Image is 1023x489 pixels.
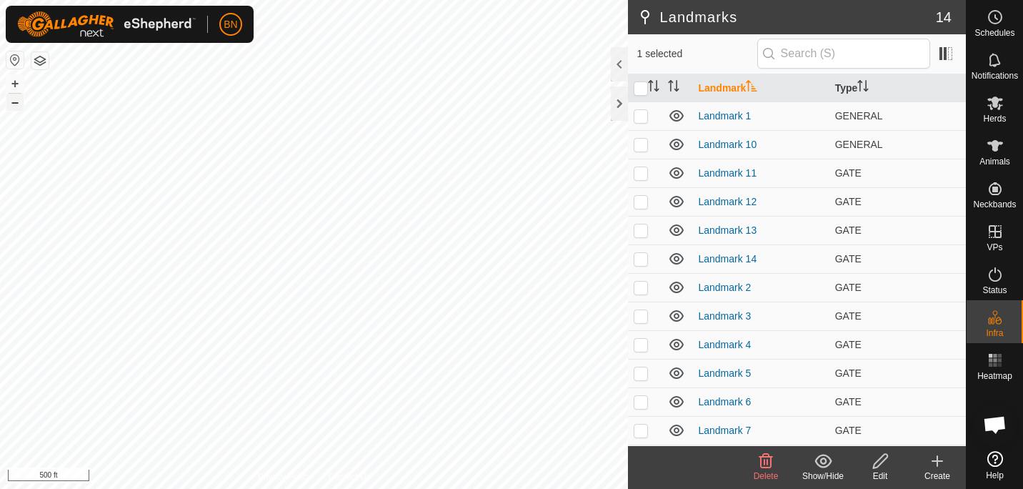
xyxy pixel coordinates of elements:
[835,425,862,436] span: GATE
[974,403,1017,446] div: Open chat
[835,310,862,322] span: GATE
[698,282,751,293] a: Landmark 2
[648,82,659,94] p-sorticon: Activate to sort
[698,396,751,407] a: Landmark 6
[6,51,24,69] button: Reset Map
[986,329,1003,337] span: Infra
[973,200,1016,209] span: Neckbands
[835,282,862,293] span: GATE
[6,94,24,111] button: –
[6,75,24,92] button: +
[909,470,966,483] div: Create
[835,339,862,350] span: GATE
[977,372,1012,380] span: Heatmap
[698,110,751,122] a: Landmark 1
[979,157,1010,166] span: Animals
[835,167,862,179] span: GATE
[698,167,757,179] a: Landmark 11
[857,82,869,94] p-sorticon: Activate to sort
[698,253,757,265] a: Landmark 14
[637,9,935,26] h2: Landmarks
[754,471,779,481] span: Delete
[983,114,1006,123] span: Herds
[17,11,196,37] img: Gallagher Logo
[258,470,311,483] a: Privacy Policy
[972,71,1018,80] span: Notifications
[637,46,757,61] span: 1 selected
[967,445,1023,485] a: Help
[974,29,1014,37] span: Schedules
[692,74,829,102] th: Landmark
[224,17,237,32] span: BN
[698,425,751,436] a: Landmark 7
[698,367,751,379] a: Landmark 5
[698,224,757,236] a: Landmark 13
[835,224,862,236] span: GATE
[794,470,852,483] div: Show/Hide
[835,396,862,407] span: GATE
[835,367,862,379] span: GATE
[328,470,370,483] a: Contact Us
[668,82,679,94] p-sorticon: Activate to sort
[982,286,1007,295] span: Status
[835,253,862,265] span: GATE
[698,339,751,350] a: Landmark 4
[835,196,862,207] span: GATE
[31,52,49,69] button: Map Layers
[698,310,751,322] a: Landmark 3
[698,139,757,150] a: Landmark 10
[698,196,757,207] a: Landmark 12
[829,74,966,102] th: Type
[986,471,1004,480] span: Help
[757,39,930,69] input: Search (S)
[936,6,952,28] span: 14
[746,82,757,94] p-sorticon: Activate to sort
[835,110,883,122] span: GENERAL
[852,470,909,483] div: Edit
[835,139,883,150] span: GENERAL
[987,243,1002,252] span: VPs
